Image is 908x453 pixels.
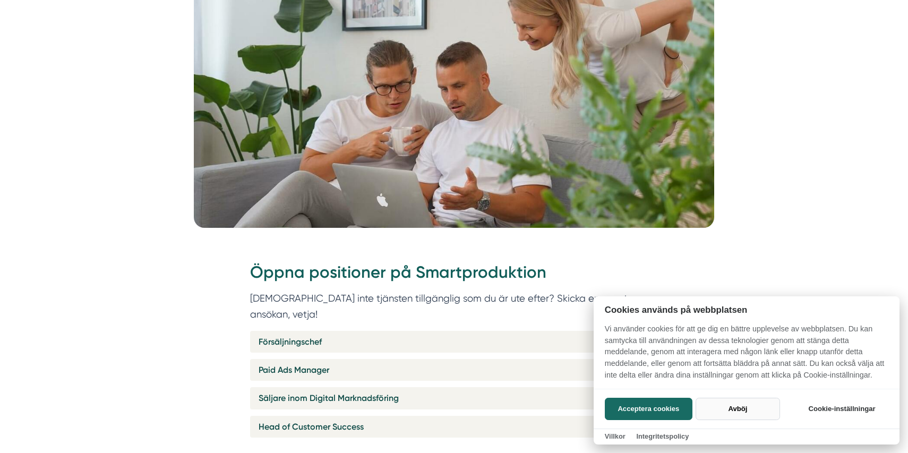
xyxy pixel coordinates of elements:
p: Vi använder cookies för att ge dig en bättre upplevelse av webbplatsen. Du kan samtycka till anvä... [594,323,900,388]
button: Cookie-inställningar [795,398,888,420]
button: Acceptera cookies [605,398,692,420]
h2: Cookies används på webbplatsen [594,305,900,315]
button: Avböj [696,398,780,420]
a: Villkor [605,432,626,440]
a: Integritetspolicy [636,432,689,440]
